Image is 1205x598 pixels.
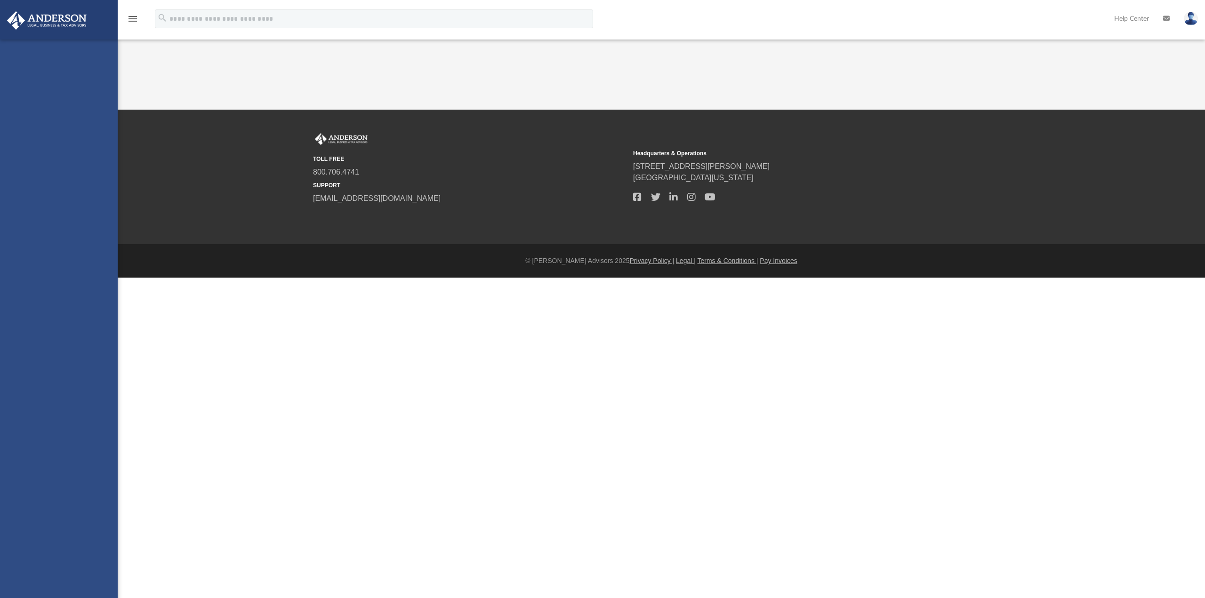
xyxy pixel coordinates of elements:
[127,13,138,24] i: menu
[633,149,947,158] small: Headquarters & Operations
[313,168,359,176] a: 800.706.4741
[698,257,758,264] a: Terms & Conditions |
[313,194,441,202] a: [EMAIL_ADDRESS][DOMAIN_NAME]
[157,13,168,23] i: search
[676,257,696,264] a: Legal |
[633,174,754,182] a: [GEOGRAPHIC_DATA][US_STATE]
[1184,12,1198,25] img: User Pic
[118,256,1205,266] div: © [PERSON_NAME] Advisors 2025
[127,18,138,24] a: menu
[313,155,627,163] small: TOLL FREE
[313,133,370,145] img: Anderson Advisors Platinum Portal
[4,11,89,30] img: Anderson Advisors Platinum Portal
[313,181,627,190] small: SUPPORT
[760,257,797,264] a: Pay Invoices
[633,162,770,170] a: [STREET_ADDRESS][PERSON_NAME]
[630,257,675,264] a: Privacy Policy |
